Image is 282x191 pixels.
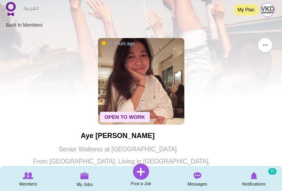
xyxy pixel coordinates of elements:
span: Notifications [242,180,266,188]
a: Messages Messages [169,167,226,190]
img: Post a Job [133,164,149,180]
span: My Jobs [76,180,93,188]
span: Post a Job [131,180,151,187]
a: Post a Job Post a Job [113,164,169,187]
span: Messages [187,180,207,188]
img: Notifications [251,172,257,179]
span: 16 hours ago [102,40,135,47]
a: العربية [20,1,43,17]
img: Home [6,2,16,16]
p: From [GEOGRAPHIC_DATA], Living in [GEOGRAPHIC_DATA], [GEOGRAPHIC_DATA] [10,156,226,178]
p: Senior Waitress at [GEOGRAPHIC_DATA] [10,144,226,155]
img: My Jobs [80,172,89,179]
span: Members [19,180,37,188]
small: 95 [268,168,277,175]
a: My Jobs My Jobs [56,167,113,190]
button: ... [258,38,272,52]
img: Messages [193,172,201,179]
img: Browse Members [23,172,33,179]
a: Notifications Notifications 95 [226,167,282,190]
a: My Plan [234,4,258,15]
a: Back to Members [6,22,42,28]
span: Open To Work [100,112,150,122]
h1: Aye [PERSON_NAME] [10,132,226,140]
